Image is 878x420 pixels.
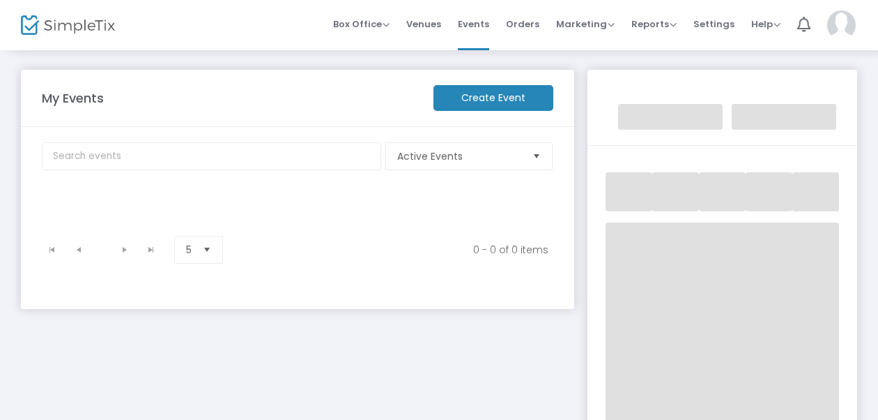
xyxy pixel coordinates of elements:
[631,17,677,31] span: Reports
[33,195,564,230] div: Data table
[397,149,521,163] span: Active Events
[693,6,734,42] span: Settings
[506,6,539,42] span: Orders
[197,237,217,263] button: Select
[333,17,390,31] span: Box Office
[751,17,780,31] span: Help
[458,6,489,42] span: Events
[527,143,546,170] button: Select
[556,17,615,31] span: Marketing
[42,142,381,170] input: Search events
[186,243,192,257] span: 5
[35,89,426,107] m-panel-title: My Events
[406,6,441,42] span: Venues
[248,243,548,257] kendo-pager-info: 0 - 0 of 0 items
[433,85,553,111] m-button: Create Event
